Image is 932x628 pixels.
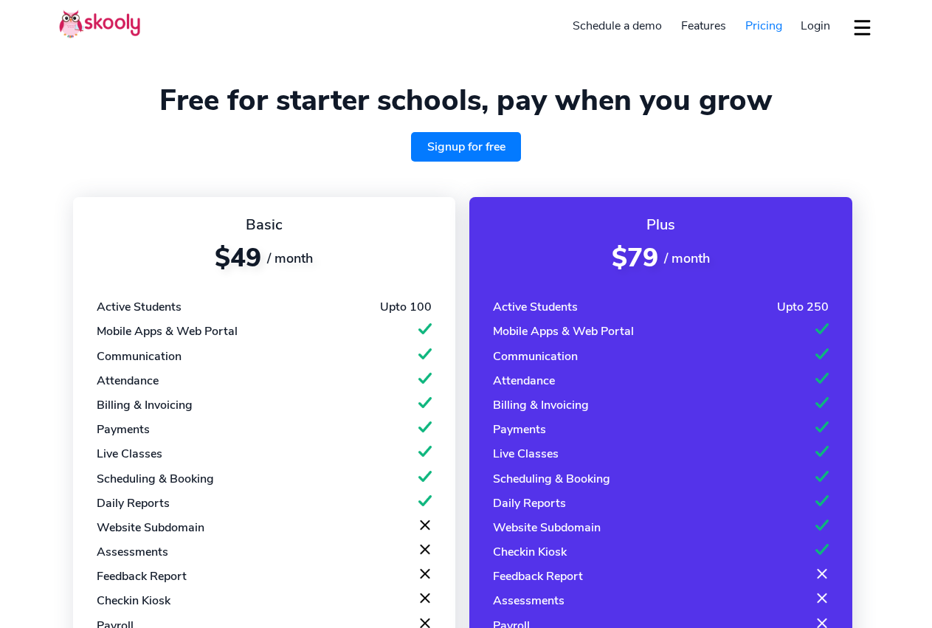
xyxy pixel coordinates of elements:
[672,14,736,38] a: Features
[493,373,555,389] div: Attendance
[493,397,589,413] div: Billing & Invoicing
[664,249,710,267] span: / month
[97,446,162,462] div: Live Classes
[97,323,238,339] div: Mobile Apps & Web Portal
[97,471,214,487] div: Scheduling & Booking
[852,10,873,44] button: dropdown menu
[59,10,140,38] img: Skooly
[97,421,150,438] div: Payments
[493,471,610,487] div: Scheduling & Booking
[493,323,634,339] div: Mobile Apps & Web Portal
[97,215,432,235] div: Basic
[493,495,566,511] div: Daily Reports
[97,520,204,536] div: Website Subdomain
[215,241,261,275] span: $49
[745,18,782,34] span: Pricing
[736,14,792,38] a: Pricing
[791,14,840,38] a: Login
[59,83,873,118] h1: Free for starter schools, pay when you grow
[777,299,829,315] div: Upto 250
[97,593,170,609] div: Checkin Kiosk
[411,132,522,162] a: Signup for free
[493,299,578,315] div: Active Students
[564,14,672,38] a: Schedule a demo
[493,215,828,235] div: Plus
[380,299,432,315] div: Upto 100
[97,544,168,560] div: Assessments
[97,373,159,389] div: Attendance
[97,348,182,365] div: Communication
[493,348,578,365] div: Communication
[97,495,170,511] div: Daily Reports
[612,241,658,275] span: $79
[97,299,182,315] div: Active Students
[493,446,559,462] div: Live Classes
[97,397,193,413] div: Billing & Invoicing
[97,568,187,584] div: Feedback Report
[267,249,313,267] span: / month
[493,421,546,438] div: Payments
[801,18,830,34] span: Login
